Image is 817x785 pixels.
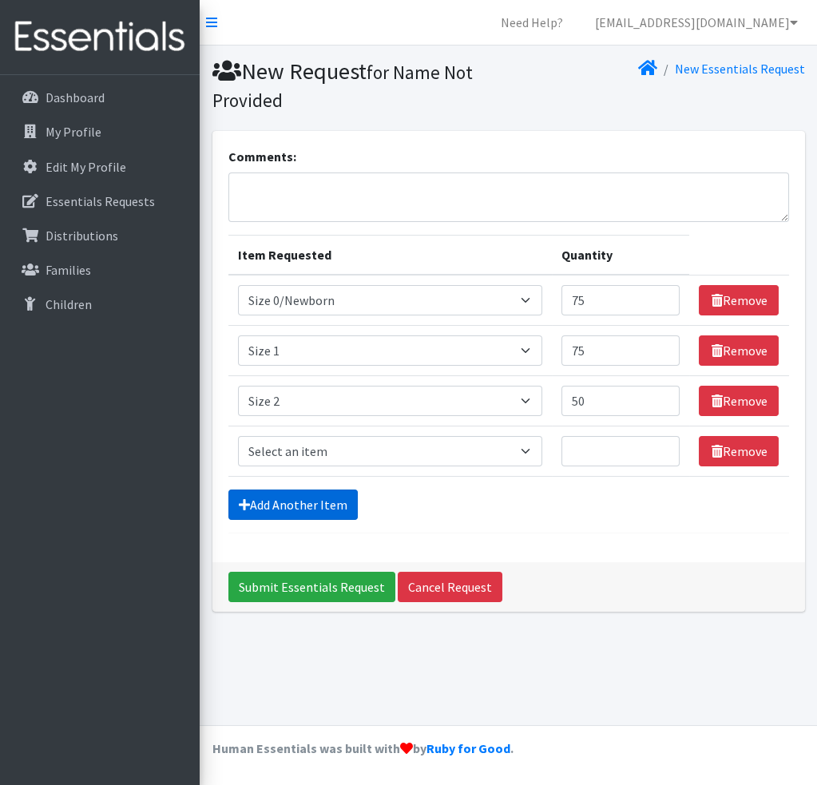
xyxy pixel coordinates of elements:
h1: New Request [212,57,503,113]
p: Children [46,296,92,312]
a: Remove [699,436,779,466]
a: Dashboard [6,81,193,113]
p: My Profile [46,124,101,140]
a: Essentials Requests [6,185,193,217]
a: Remove [699,285,779,315]
input: Submit Essentials Request [228,572,395,602]
a: Ruby for Good [426,740,510,756]
label: Comments: [228,147,296,166]
th: Item Requested [228,236,552,276]
a: Remove [699,335,779,366]
th: Quantity [552,236,690,276]
img: HumanEssentials [6,10,193,64]
a: New Essentials Request [675,61,805,77]
p: Distributions [46,228,118,244]
p: Essentials Requests [46,193,155,209]
a: Cancel Request [398,572,502,602]
a: Need Help? [488,6,576,38]
small: for Name Not Provided [212,61,473,112]
a: Remove [699,386,779,416]
p: Families [46,262,91,278]
p: Dashboard [46,89,105,105]
a: Distributions [6,220,193,252]
a: Children [6,288,193,320]
a: Families [6,254,193,286]
a: [EMAIL_ADDRESS][DOMAIN_NAME] [582,6,811,38]
strong: Human Essentials was built with by . [212,740,514,756]
p: Edit My Profile [46,159,126,175]
a: Add Another Item [228,490,358,520]
a: My Profile [6,116,193,148]
a: Edit My Profile [6,151,193,183]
